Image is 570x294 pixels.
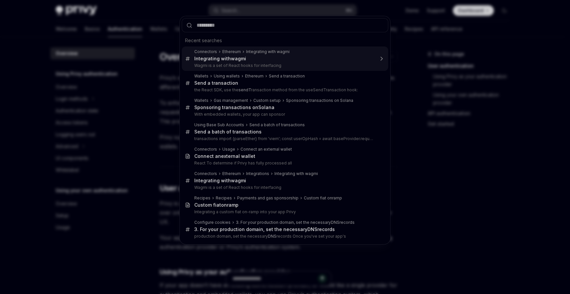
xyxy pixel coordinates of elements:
b: DNS [307,226,317,232]
b: sendT [238,87,251,92]
div: Custom fiat [194,202,238,208]
b: wa [231,178,238,183]
div: Recipes [216,195,232,201]
div: Using wallets [214,73,240,79]
p: the React SDK, use the ransaction method from the useSendTransaction hook: [194,87,374,93]
div: 3. For your production domain, set the necessary records [236,220,355,225]
div: Connectors [194,49,217,54]
div: Connectors [194,147,217,152]
div: Custom setup [253,98,281,103]
b: DNS [331,220,339,225]
p: transactions import {parseEther} from 'viem'; const userOpHash = await baseProvider.request({ m [194,136,374,141]
div: Sponsoring transactions on [194,104,274,110]
div: Integrations [246,171,269,176]
b: onramp [221,202,238,208]
div: Send a transaction [269,73,305,79]
div: Wallets [194,73,208,79]
div: Ethereum [222,171,241,176]
div: Usage [222,147,235,152]
div: Ethereum [222,49,241,54]
b: wagm [231,56,245,61]
div: Connect an external wallet [240,147,292,152]
div: Integrating with wagmi [274,171,318,176]
div: Configure cookies [194,220,231,225]
div: Wallets [194,98,208,103]
div: 3. For your production domain, set the necessary records [194,226,335,232]
div: Send a batch of transactions [194,129,262,135]
div: Custom fiat onramp [304,195,342,201]
div: Connectors [194,171,217,176]
b: DNS [268,234,276,239]
div: Using Base Sub Accounts [194,122,244,128]
p: React To determine if Privy has fully processed all [194,161,374,166]
div: Send a batch of transactions [249,122,305,128]
p: production domain, set the necessary records Once you've set your app's [194,234,374,239]
div: Integrating with i [194,56,246,62]
div: Payments and gas sponsorship [237,195,299,201]
p: Wagmi is a set of React hooks for interfacing [194,185,374,190]
div: Send a transaction [194,80,238,86]
div: Connect an [194,153,255,159]
div: Sponsoring transactions on Solana [286,98,353,103]
div: Integrating with gmi [194,178,246,184]
p: Integrating a custom fiat on-ramp into your app Privy [194,209,374,215]
span: Recent searches [185,37,222,44]
b: Solana [258,104,274,110]
div: Integrating with wagmi [246,49,290,54]
div: Gas management [214,98,248,103]
div: Ethereum [245,73,264,79]
b: external wallet [221,153,255,159]
p: Wagmi is a set of React hooks for interfacing [194,63,374,68]
div: Recipes [194,195,210,201]
p: With embedded wallets, your app can sponsor [194,112,374,117]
